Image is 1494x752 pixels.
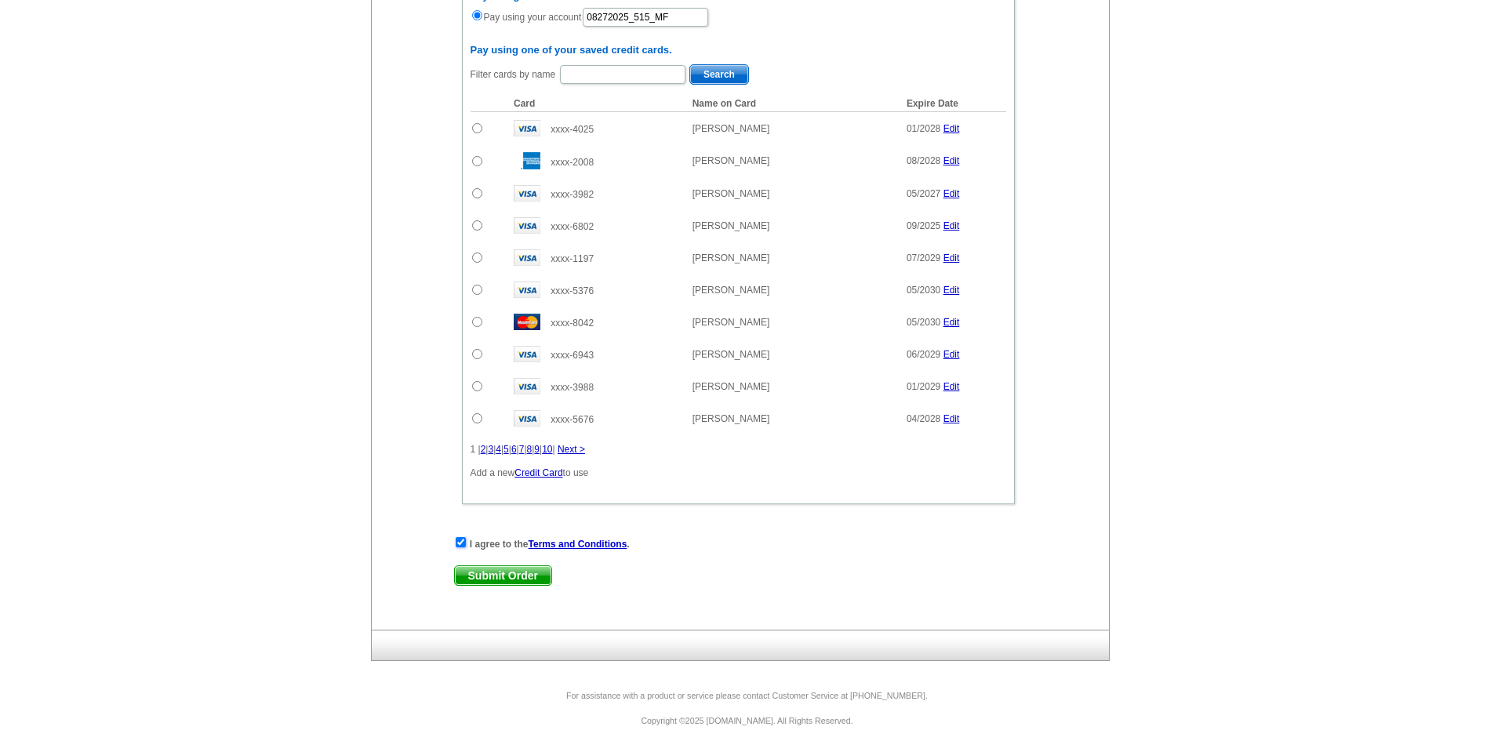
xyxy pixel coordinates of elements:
a: Credit Card [514,467,562,478]
a: Edit [943,381,960,392]
span: 07/2029 [907,252,940,263]
span: 05/2027 [907,188,940,199]
span: 04/2028 [907,413,940,424]
span: 08/2028 [907,155,940,166]
strong: I agree to the . [470,539,630,550]
span: [PERSON_NAME] [692,413,770,424]
span: [PERSON_NAME] [692,285,770,296]
span: Search [690,65,748,84]
span: [PERSON_NAME] [692,188,770,199]
a: 8 [527,444,533,455]
span: [PERSON_NAME] [692,252,770,263]
span: 01/2029 [907,381,940,392]
span: [PERSON_NAME] [692,220,770,231]
img: visa.gif [514,410,540,427]
span: xxxx-8042 [551,318,594,329]
span: xxxx-1197 [551,253,594,264]
img: visa.gif [514,120,540,136]
span: xxxx-3982 [551,189,594,200]
img: visa.gif [514,217,540,234]
a: 5 [503,444,509,455]
span: xxxx-2008 [551,157,594,168]
th: Card [506,96,685,112]
span: Submit Order [455,566,551,585]
img: visa.gif [514,185,540,202]
a: 10 [542,444,552,455]
span: xxxx-6943 [551,350,594,361]
input: PO #: [583,8,708,27]
a: Next > [558,444,585,455]
span: xxxx-6802 [551,221,594,232]
a: Edit [943,317,960,328]
span: 06/2029 [907,349,940,360]
img: visa.gif [514,249,540,266]
a: 4 [496,444,501,455]
span: xxxx-5376 [551,285,594,296]
img: mast.gif [514,314,540,330]
a: Terms and Conditions [529,539,627,550]
img: visa.gif [514,378,540,394]
a: Edit [943,155,960,166]
h6: Pay using one of your saved credit cards. [471,44,1006,56]
span: 01/2028 [907,123,940,134]
span: xxxx-4025 [551,124,594,135]
span: [PERSON_NAME] [692,317,770,328]
p: Add a new to use [471,466,1006,480]
a: Edit [943,252,960,263]
a: Edit [943,123,960,134]
a: 2 [481,444,486,455]
div: 1 | | | | | | | | | | [471,442,1006,456]
span: [PERSON_NAME] [692,349,770,360]
th: Expire Date [899,96,1006,112]
a: 6 [511,444,517,455]
a: 7 [519,444,525,455]
a: 3 [488,444,493,455]
span: 05/2030 [907,317,940,328]
iframe: LiveChat chat widget [1180,387,1494,752]
img: visa.gif [514,346,540,362]
a: Edit [943,188,960,199]
a: Edit [943,349,960,360]
span: xxxx-5676 [551,414,594,425]
button: Search [689,64,749,85]
img: amex.gif [514,152,540,169]
span: 05/2030 [907,285,940,296]
span: xxxx-3988 [551,382,594,393]
th: Name on Card [685,96,899,112]
img: visa.gif [514,282,540,298]
a: Edit [943,413,960,424]
span: [PERSON_NAME] [692,381,770,392]
a: 9 [534,444,540,455]
span: 09/2025 [907,220,940,231]
span: [PERSON_NAME] [692,123,770,134]
label: Filter cards by name [471,67,556,82]
a: Edit [943,220,960,231]
a: Edit [943,285,960,296]
span: [PERSON_NAME] [692,155,770,166]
